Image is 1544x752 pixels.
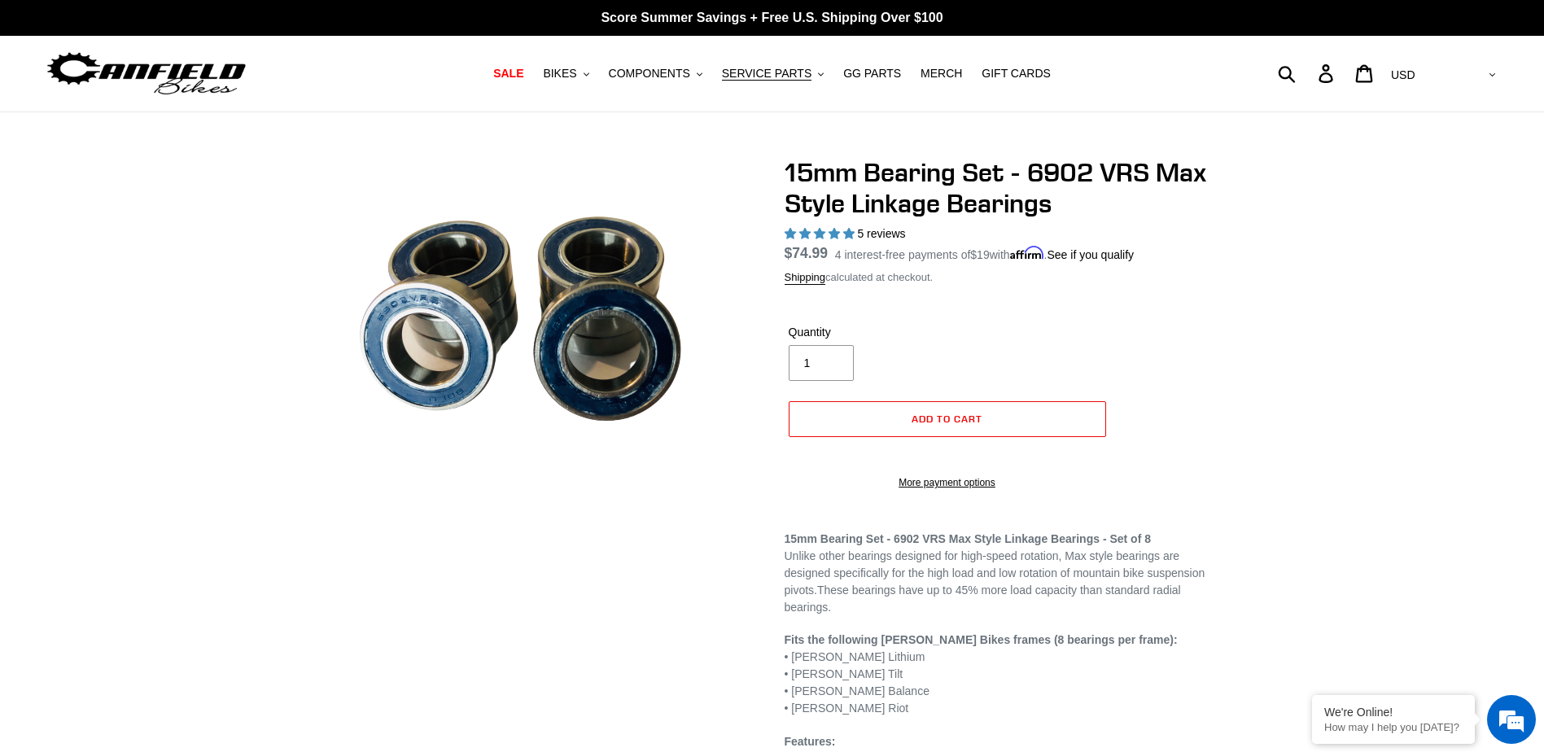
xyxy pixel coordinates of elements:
[785,157,1216,220] h1: 15mm Bearing Set - 6902 VRS Max Style Linkage Bearings
[785,227,858,240] span: 5.00 stars
[912,63,970,85] a: MERCH
[785,532,1152,545] strong: 15mm Bearing Set - 6902 VRS Max Style Linkage Bearings - Set of 8
[785,269,1216,286] div: calculated at checkout.
[785,245,829,261] span: $74.99
[485,63,531,85] a: SALE
[982,67,1051,81] span: GIFT CARDS
[543,67,576,81] span: BIKES
[1287,55,1328,91] input: Search
[857,227,905,240] span: 5 reviews
[1324,721,1463,733] p: How may I help you today?
[722,67,811,81] span: SERVICE PARTS
[789,324,943,341] label: Quantity
[921,67,962,81] span: MERCH
[609,67,690,81] span: COMPONENTS
[835,63,909,85] a: GG PARTS
[835,243,1134,264] p: 4 interest-free payments of with .
[785,271,826,285] a: Shipping
[789,401,1106,437] button: Add to cart
[789,475,1106,490] a: More payment options
[785,531,1216,616] p: Unlike other bearings designed for high-speed rotation, Max style bearings are designed specifica...
[1047,248,1134,261] a: See if you qualify - Learn more about Affirm Financing (opens in modal)
[843,67,901,81] span: GG PARTS
[1324,706,1463,719] div: We're Online!
[535,63,597,85] button: BIKES
[785,584,1181,614] span: These bearings have up to 45% more load capacity than standard radial bearings.
[785,633,1178,646] strong: Fits the following [PERSON_NAME] Bikes frames (8 bearings per frame):
[601,63,711,85] button: COMPONENTS
[45,48,248,99] img: Canfield Bikes
[785,735,836,748] strong: Features:
[714,63,832,85] button: SERVICE PARTS
[912,413,982,425] span: Add to cart
[785,633,1178,715] span: • [PERSON_NAME] Lithium • [PERSON_NAME] Tilt • [PERSON_NAME] Balance • [PERSON_NAME] Riot
[1010,246,1044,260] span: Affirm
[973,63,1059,85] a: GIFT CARDS
[493,67,523,81] span: SALE
[970,248,989,261] span: $19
